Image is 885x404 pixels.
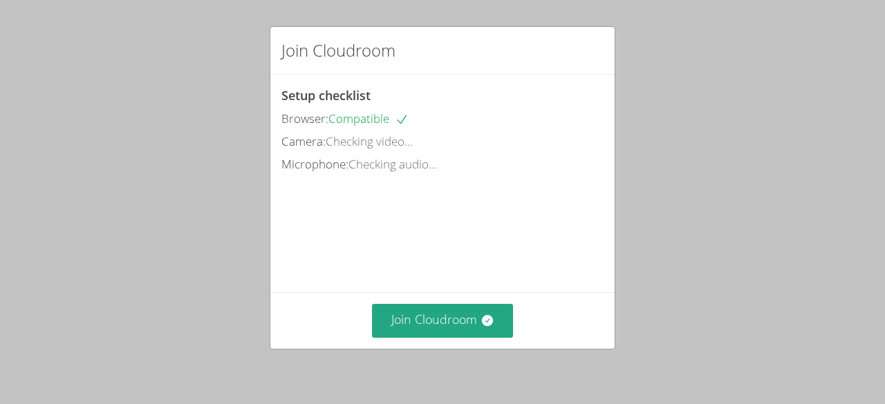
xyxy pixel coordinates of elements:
[328,110,409,126] span: Compatible
[372,304,514,338] button: Join Cloudroom
[281,87,371,104] span: Setup checklist
[281,133,326,149] span: Camera:
[281,38,395,63] h2: Join Cloudroom
[281,156,348,172] span: Microphone:
[281,110,328,126] span: Browser:
[348,156,437,172] span: Checking audio...
[326,133,413,149] span: Checking video...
